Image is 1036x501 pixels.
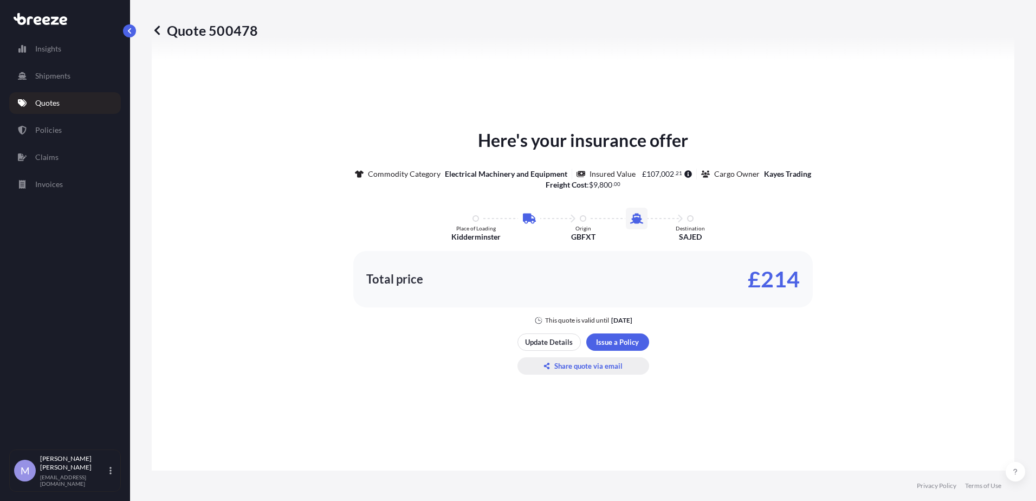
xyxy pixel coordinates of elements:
span: . [675,171,676,175]
span: 800 [599,181,612,189]
p: Origin [575,225,591,232]
p: Insights [35,43,61,54]
p: Quote 500478 [152,22,258,39]
span: M [21,465,30,476]
p: Total price [366,274,423,285]
a: Privacy Policy [917,481,956,490]
p: : [546,179,621,190]
span: 21 [676,171,682,175]
p: [DATE] [611,316,632,325]
a: Quotes [9,92,121,114]
button: Update Details [517,333,581,351]
p: Invoices [35,179,63,190]
p: Here's your insurance offer [478,127,688,153]
span: 9 [593,181,598,189]
a: Claims [9,146,121,168]
p: Share quote via email [554,361,623,371]
span: , [598,181,599,189]
span: , [659,170,661,178]
a: Shipments [9,65,121,87]
a: Terms of Use [965,481,1001,490]
a: Invoices [9,174,121,195]
button: Share quote via email [517,357,649,375]
p: Shipments [35,70,70,81]
p: This quote is valid until [545,316,609,325]
p: Cargo Owner [714,169,760,179]
p: SAJED [679,232,702,242]
b: Freight Cost [546,180,587,189]
span: £ [642,170,646,178]
p: Electrical Machinery and Equipment [445,169,567,179]
a: Insights [9,38,121,60]
p: Destination [676,225,705,232]
span: 107 [646,170,659,178]
span: 002 [661,170,674,178]
p: Insured Value [590,169,636,179]
p: Kayes Trading [764,169,811,179]
p: £214 [748,271,800,288]
p: Claims [35,152,59,163]
p: Update Details [525,337,573,348]
p: Quotes [35,98,60,108]
span: 00 [614,182,620,186]
p: Issue a Policy [596,337,639,348]
span: $ [589,181,593,189]
p: Commodity Category [368,169,441,179]
p: GBFXT [571,232,595,242]
p: [EMAIL_ADDRESS][DOMAIN_NAME] [40,474,107,487]
p: Place of Loading [456,225,496,232]
span: . [613,182,614,186]
a: Policies [9,119,121,141]
p: Policies [35,125,62,136]
p: Kidderminster [451,232,501,242]
p: [PERSON_NAME] [PERSON_NAME] [40,454,107,472]
button: Issue a Policy [586,333,649,351]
